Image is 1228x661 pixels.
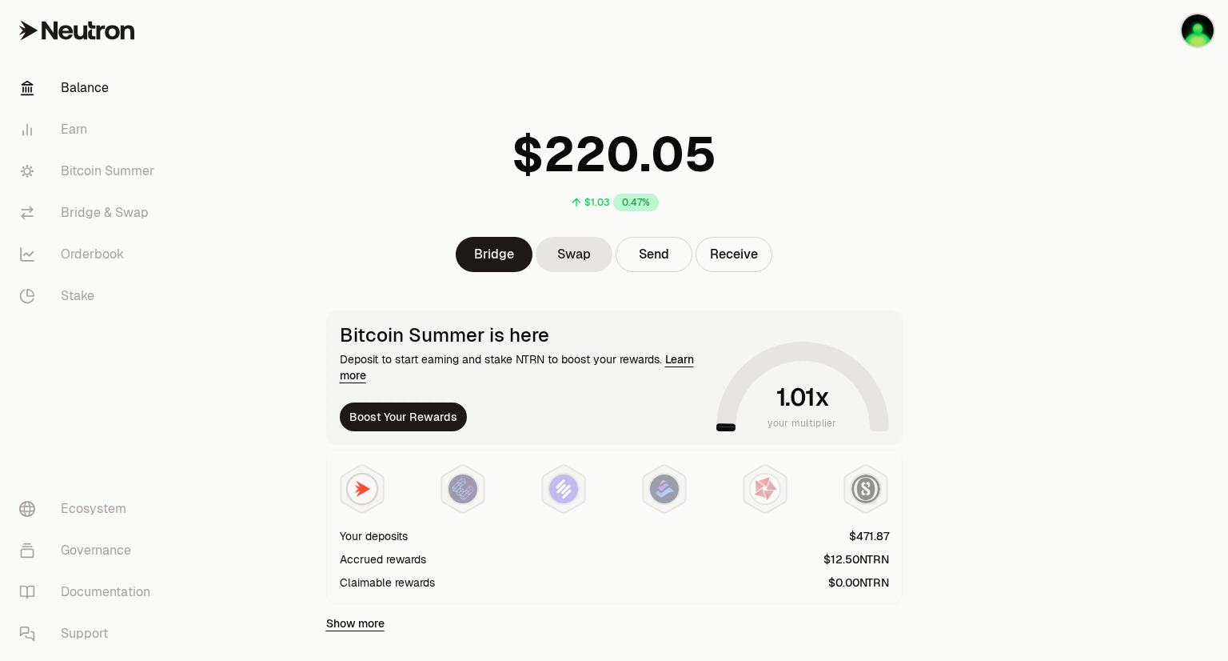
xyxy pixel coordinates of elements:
img: Bedrock Diamonds [650,475,679,503]
div: Bitcoin Summer is here [340,324,710,347]
a: Bridge & Swap [6,192,173,234]
button: Send [616,237,692,272]
div: 0.47% [613,194,659,211]
div: Claimable rewards [340,575,435,591]
button: Receive [696,237,772,272]
a: Show more [326,615,385,631]
div: Deposit to start earning and stake NTRN to boost your rewards. [340,351,710,383]
img: Solv Points [549,475,578,503]
a: Documentation [6,571,173,613]
a: Governance [6,530,173,571]
a: Stake [6,275,173,317]
img: Mars Fragments [751,475,779,503]
a: Bridge [456,237,532,272]
span: your multiplier [767,415,837,431]
div: Accrued rewards [340,551,426,567]
img: NTRN [348,475,377,503]
a: Swap [536,237,612,272]
img: Structured Points [851,475,880,503]
a: Orderbook [6,234,173,275]
img: EtherFi Points [449,475,477,503]
button: Boost Your Rewards [340,403,467,431]
a: Bitcoin Summer [6,150,173,192]
a: Ecosystem [6,488,173,530]
div: Your deposits [340,528,408,544]
div: $1.03 [584,196,610,209]
a: Balance [6,67,173,109]
img: AADAO [1182,14,1214,46]
a: Earn [6,109,173,150]
a: Support [6,613,173,655]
